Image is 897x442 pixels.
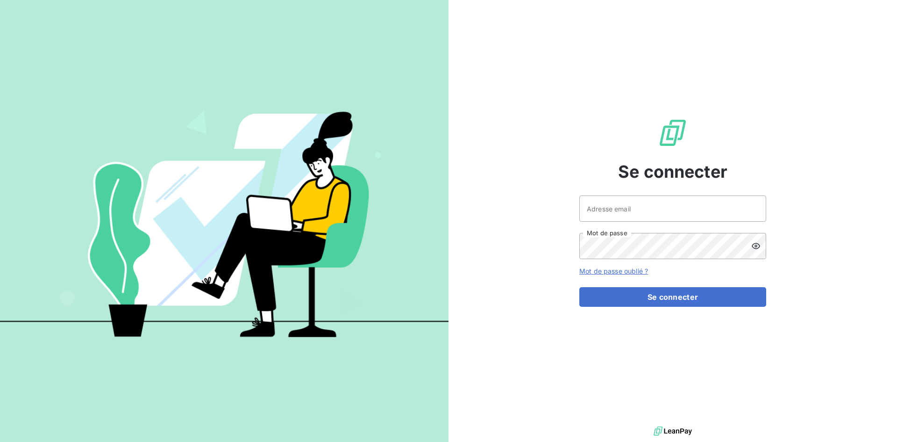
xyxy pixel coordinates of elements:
[579,287,766,307] button: Se connecter
[654,424,692,438] img: logo
[579,196,766,222] input: placeholder
[579,267,648,275] a: Mot de passe oublié ?
[658,118,688,148] img: Logo LeanPay
[618,159,727,184] span: Se connecter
